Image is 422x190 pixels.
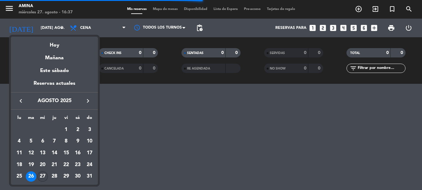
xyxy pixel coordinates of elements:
[15,97,26,105] button: keyboard_arrow_left
[26,97,82,105] span: agosto 2025
[37,148,48,158] div: 13
[72,136,84,147] td: 9 de agosto de 2025
[48,136,60,147] td: 7 de agosto de 2025
[37,171,48,183] td: 27 de agosto de 2025
[49,148,60,158] div: 14
[11,79,98,92] div: Reservas actuales
[49,160,60,170] div: 21
[11,62,98,79] div: Este sábado
[84,171,95,182] div: 31
[72,171,83,182] div: 30
[25,114,37,124] th: martes
[72,148,83,158] div: 16
[25,159,37,171] td: 19 de agosto de 2025
[84,114,95,124] th: domingo
[11,37,98,49] div: Hoy
[84,159,95,171] td: 24 de agosto de 2025
[25,147,37,159] td: 12 de agosto de 2025
[13,159,25,171] td: 18 de agosto de 2025
[26,136,36,147] div: 5
[72,124,83,135] div: 2
[84,160,95,170] div: 24
[13,124,60,136] td: AGO.
[26,171,36,182] div: 26
[26,148,36,158] div: 12
[13,114,25,124] th: lunes
[72,160,83,170] div: 23
[25,171,37,183] td: 26 de agosto de 2025
[37,114,48,124] th: miércoles
[26,160,36,170] div: 19
[60,147,72,159] td: 15 de agosto de 2025
[49,136,60,147] div: 7
[37,136,48,147] td: 6 de agosto de 2025
[72,171,84,183] td: 30 de agosto de 2025
[84,171,95,183] td: 31 de agosto de 2025
[13,171,25,183] td: 25 de agosto de 2025
[14,160,25,170] div: 18
[82,97,94,105] button: keyboard_arrow_right
[84,124,95,136] td: 3 de agosto de 2025
[84,136,95,147] td: 10 de agosto de 2025
[84,97,92,105] i: keyboard_arrow_right
[13,136,25,147] td: 4 de agosto de 2025
[60,171,72,183] td: 29 de agosto de 2025
[61,124,71,135] div: 1
[72,136,83,147] div: 9
[72,124,84,136] td: 2 de agosto de 2025
[60,124,72,136] td: 1 de agosto de 2025
[48,147,60,159] td: 14 de agosto de 2025
[84,136,95,147] div: 10
[84,148,95,158] div: 17
[60,159,72,171] td: 22 de agosto de 2025
[61,136,71,147] div: 8
[72,114,84,124] th: sábado
[25,136,37,147] td: 5 de agosto de 2025
[72,159,84,171] td: 23 de agosto de 2025
[14,148,25,158] div: 11
[49,171,60,182] div: 28
[61,171,71,182] div: 29
[48,114,60,124] th: jueves
[37,136,48,147] div: 6
[60,136,72,147] td: 8 de agosto de 2025
[11,49,98,62] div: Mañana
[14,171,25,182] div: 25
[48,159,60,171] td: 21 de agosto de 2025
[13,147,25,159] td: 11 de agosto de 2025
[61,160,71,170] div: 22
[37,171,48,182] div: 27
[37,147,48,159] td: 13 de agosto de 2025
[37,159,48,171] td: 20 de agosto de 2025
[72,147,84,159] td: 16 de agosto de 2025
[37,160,48,170] div: 20
[48,171,60,183] td: 28 de agosto de 2025
[84,124,95,135] div: 3
[61,148,71,158] div: 15
[14,136,25,147] div: 4
[84,147,95,159] td: 17 de agosto de 2025
[60,114,72,124] th: viernes
[17,97,25,105] i: keyboard_arrow_left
